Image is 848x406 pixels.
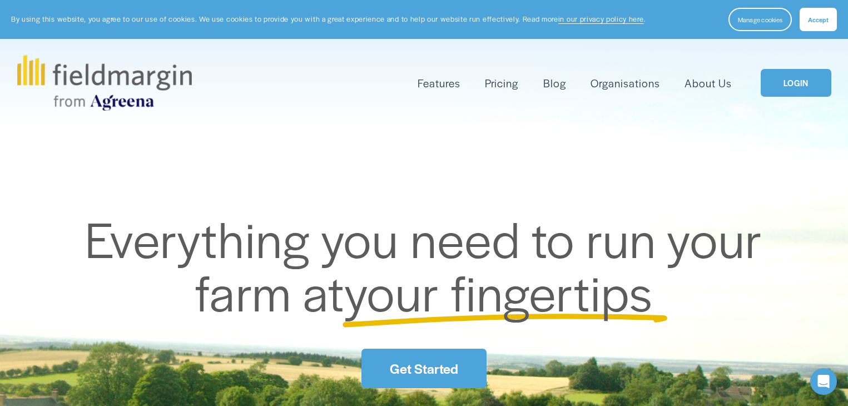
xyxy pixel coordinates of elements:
[810,368,837,395] div: Open Intercom Messenger
[418,75,460,91] span: Features
[808,15,829,24] span: Accept
[344,256,653,326] span: your fingertips
[485,74,518,92] a: Pricing
[591,74,660,92] a: Organisations
[800,8,837,31] button: Accept
[558,14,644,24] a: in our privacy policy here
[738,15,782,24] span: Manage cookies
[685,74,732,92] a: About Us
[543,74,566,92] a: Blog
[418,74,460,92] a: folder dropdown
[728,8,792,31] button: Manage cookies
[761,69,831,97] a: LOGIN
[85,203,774,326] span: Everything you need to run your farm at
[361,349,486,388] a: Get Started
[17,55,192,111] img: fieldmargin.com
[11,14,646,24] p: By using this website, you agree to our use of cookies. We use cookies to provide you with a grea...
